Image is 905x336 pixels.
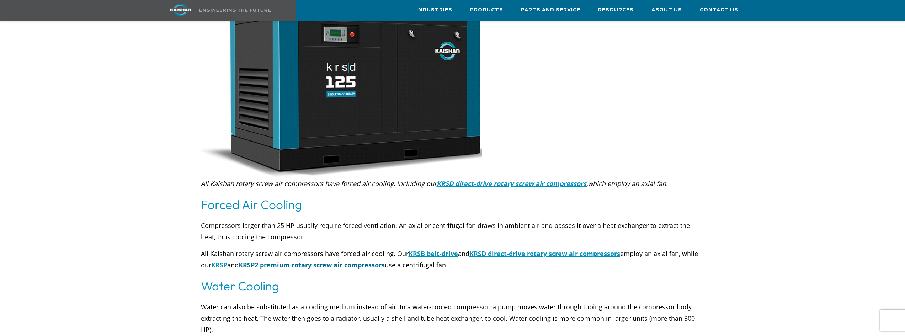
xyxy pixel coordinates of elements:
[154,4,207,16] img: kaishan logo
[211,261,227,269] a: KRSP
[416,6,452,14] span: Industries
[586,179,588,188] span: ,
[598,0,634,20] a: Resources
[700,6,738,14] span: Contact Us
[201,220,704,242] p: Compressors larger than 25 HP usually require forced ventilation. An axial or centrifugal fan dra...
[651,6,682,14] span: About Us
[470,6,503,14] span: Products
[416,0,452,20] a: Industries
[239,261,385,269] a: KRSP2 premium rotary screw air compressors
[470,0,503,20] a: Products
[201,303,695,334] span: Water can also be substituted as a cooling medium instead of air. In a water-cooled compressor, a...
[651,0,682,20] a: About Us
[588,179,668,188] span: which employ an axial fan.
[201,248,704,271] p: All Kaishan rotary screw air compressors have forced air cooling. Our and employ an axial fan, wh...
[700,0,738,20] a: Contact Us
[201,194,704,214] h3: Forced Air Cooling
[437,179,586,188] a: KRSD direct-drive rotary screw air compressors
[521,0,580,20] a: Parts and Service
[201,276,704,296] h3: Water Cooling
[201,179,437,188] span: All Kaishan rotary screw air compressors have forced air cooling, including our
[199,9,271,12] img: Engineering the future
[409,249,458,258] a: KRSB belt-drive
[521,6,580,14] span: Parts and Service
[598,6,634,14] span: Resources
[469,249,620,258] a: KRSD direct-drive rotary screw air compressors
